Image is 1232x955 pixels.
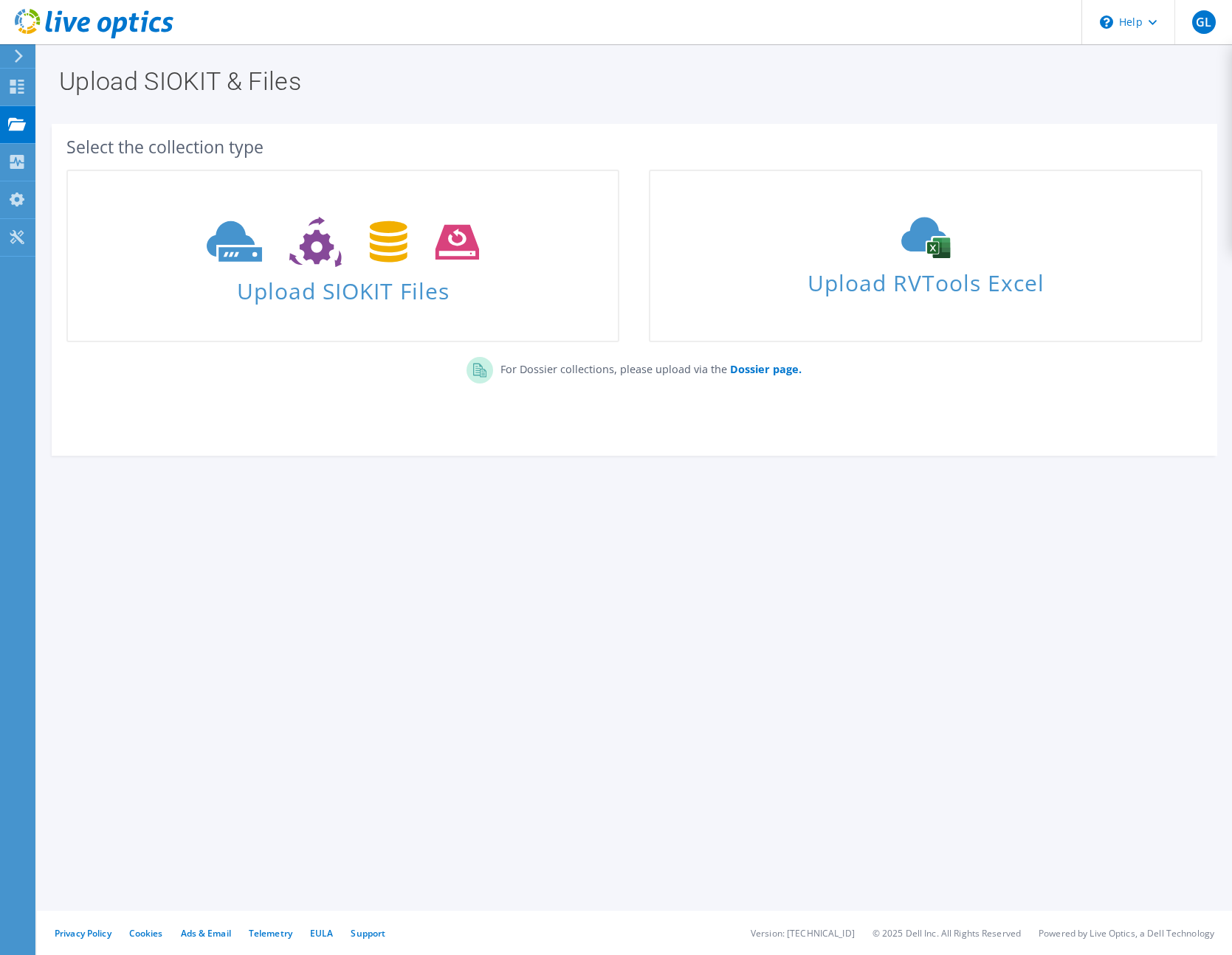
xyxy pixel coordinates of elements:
[66,139,1202,155] div: Select the collection type
[727,362,802,376] a: Dossier page.
[66,170,619,342] a: Upload SIOKIT Files
[1039,927,1214,940] li: Powered by Live Optics, a Dell Technology
[55,927,111,940] a: Privacy Policy
[68,271,618,302] span: Upload SIOKIT Files
[351,927,385,940] a: Support
[249,927,292,940] a: Telemetry
[129,927,163,940] a: Cookies
[493,357,802,378] p: For Dossier collections, please upload via the
[650,263,1200,295] span: Upload RVTools Excel
[649,170,1202,342] a: Upload RVTools Excel
[1192,10,1216,34] span: GL
[751,927,855,940] li: Version: [TECHNICAL_ID]
[59,69,1202,94] h1: Upload SIOKIT & Files
[873,927,1021,940] li: © 2025 Dell Inc. All Rights Reserved
[310,927,333,940] a: EULA
[1100,15,1113,29] svg: \n
[181,927,231,940] a: Ads & Email
[730,362,802,376] b: Dossier page.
